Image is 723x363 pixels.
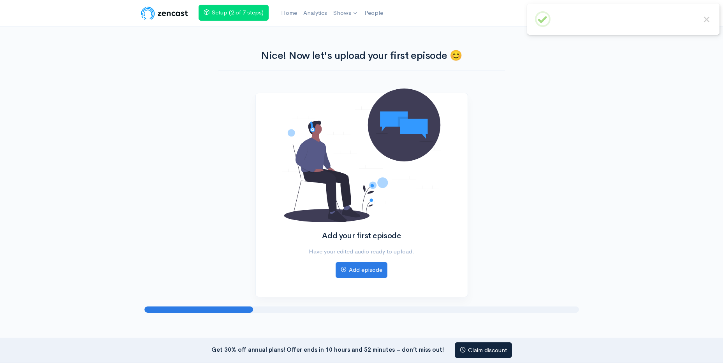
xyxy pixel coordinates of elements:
a: Add episode [336,262,387,278]
p: Have your edited audio ready to upload. [282,247,441,256]
button: Close this dialog [702,14,712,25]
strong: Get 30% off annual plans! Offer ends in 10 hours and 52 minutes – don’t miss out! [211,345,444,353]
a: Claim discount [455,342,512,358]
a: Home [278,5,300,21]
a: Shows [330,5,361,22]
h2: Add your first episode [282,232,441,240]
h1: Nice! Now let's upload your first episode 😊 [218,50,505,62]
a: Setup (2 of 7 steps) [199,5,269,21]
img: No podcasts added [282,89,441,222]
img: ZenCast Logo [140,5,189,21]
a: People [361,5,386,21]
a: Analytics [300,5,330,21]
